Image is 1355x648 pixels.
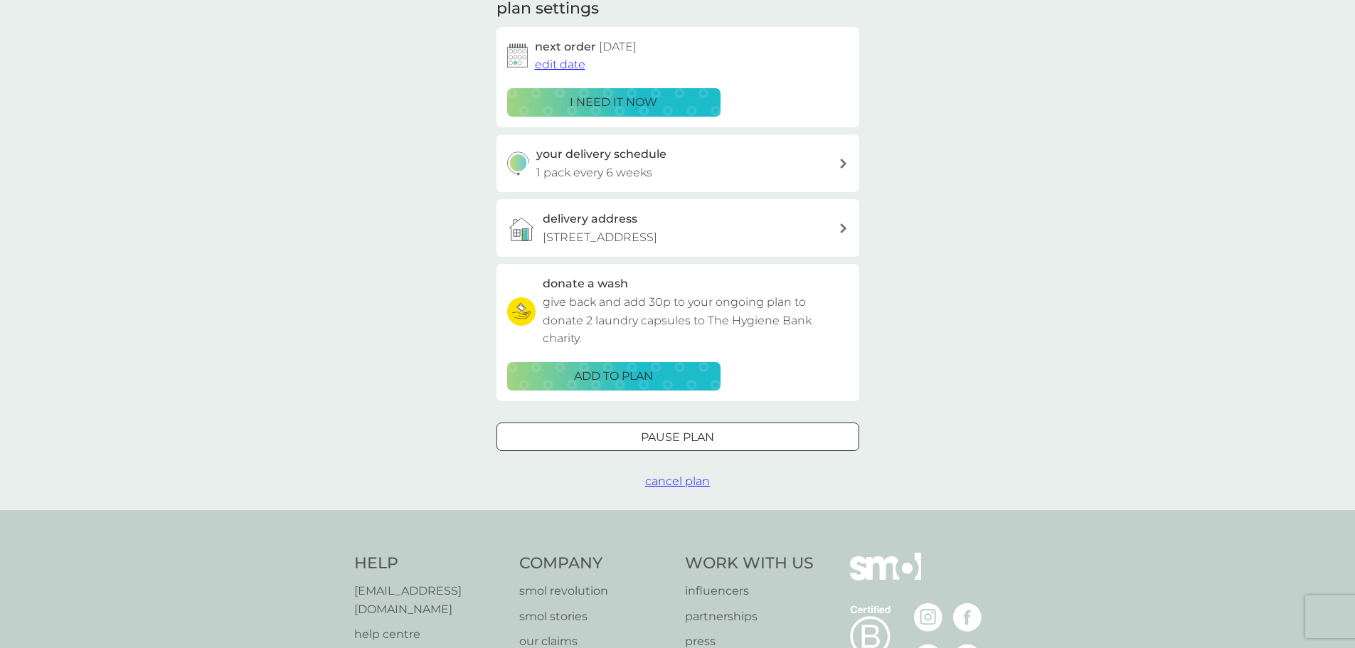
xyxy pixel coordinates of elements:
[354,553,506,575] h4: Help
[354,625,506,644] a: help centre
[599,40,637,53] span: [DATE]
[519,553,671,575] h4: Company
[536,145,666,164] h3: your delivery schedule
[535,38,637,56] h2: next order
[543,210,637,228] h3: delivery address
[536,164,652,182] p: 1 pack every 6 weeks
[496,134,859,192] button: your delivery schedule1 pack every 6 weeks
[519,582,671,600] a: smol revolution
[574,367,653,386] p: ADD TO PLAN
[535,58,585,71] span: edit date
[543,275,628,293] h3: donate a wash
[685,582,814,600] a: influencers
[685,553,814,575] h4: Work With Us
[496,423,859,451] button: Pause plan
[953,603,982,632] img: visit the smol Facebook page
[535,55,585,74] button: edit date
[507,88,721,117] button: i need it now
[354,582,506,618] a: [EMAIL_ADDRESS][DOMAIN_NAME]
[519,607,671,626] a: smol stories
[543,293,849,348] p: give back and add 30p to your ongoing plan to donate 2 laundry capsules to The Hygiene Bank charity.
[645,472,710,491] button: cancel plan
[641,428,714,447] p: Pause plan
[850,553,921,601] img: smol
[507,362,721,391] button: ADD TO PLAN
[543,228,657,247] p: [STREET_ADDRESS]
[914,603,942,632] img: visit the smol Instagram page
[496,199,859,257] a: delivery address[STREET_ADDRESS]
[570,93,657,112] p: i need it now
[645,474,710,488] span: cancel plan
[685,607,814,626] a: partnerships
